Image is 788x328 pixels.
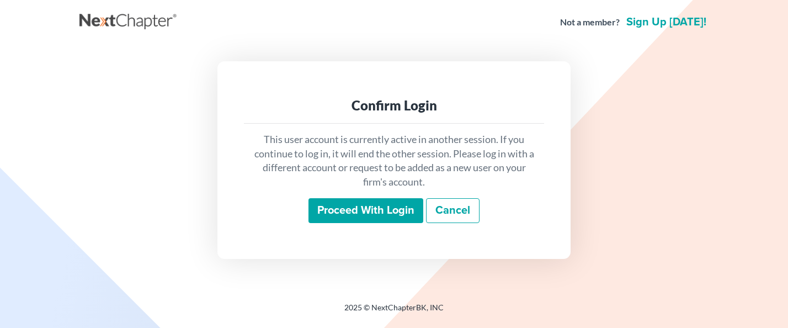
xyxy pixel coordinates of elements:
[308,198,423,224] input: Proceed with login
[426,198,480,224] a: Cancel
[253,97,535,114] div: Confirm Login
[79,302,709,322] div: 2025 © NextChapterBK, INC
[253,133,535,189] p: This user account is currently active in another session. If you continue to log in, it will end ...
[560,16,620,29] strong: Not a member?
[624,17,709,28] a: Sign up [DATE]!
